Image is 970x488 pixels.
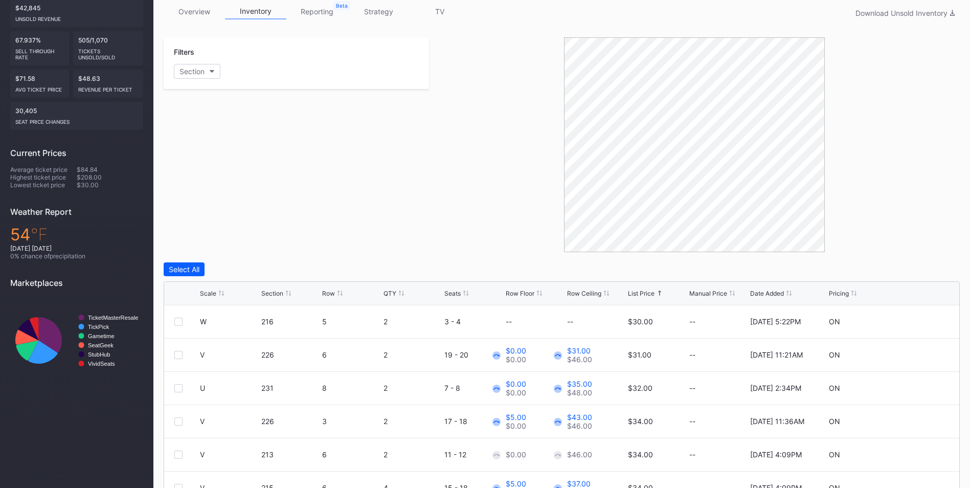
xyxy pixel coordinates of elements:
div: Manual Price [689,290,727,297]
div: $48.00 [567,388,592,397]
div: Marketplaces [10,278,143,288]
div: Revenue per ticket [78,82,138,93]
div: Row Floor [506,290,534,297]
text: VividSeats [88,361,115,367]
div: Seats [444,290,461,297]
a: strategy [348,4,409,19]
div: 0 % chance of precipitation [10,252,143,260]
div: [DATE] [DATE] [10,245,143,252]
div: Date Added [750,290,784,297]
div: $0.00 [506,388,526,397]
div: Download Unsold Inventory [855,9,955,17]
div: $34.00 [628,417,653,426]
div: 505/1,070 [73,31,143,65]
div: $0.00 [506,355,526,364]
div: $46.00 [567,355,592,364]
div: Select All [169,265,199,274]
div: $43.00 [567,413,592,422]
div: $71.58 [10,70,69,98]
div: 11 - 12 [444,450,503,459]
div: [DATE] 11:36AM [750,417,804,426]
div: Avg ticket price [15,82,64,93]
div: seat price changes [15,115,138,125]
div: 216 [261,317,320,326]
a: reporting [286,4,348,19]
div: 226 [261,350,320,359]
div: [DATE] 11:21AM [750,350,803,359]
div: [DATE] 2:34PM [750,384,801,392]
span: ℉ [31,225,48,245]
div: Row [322,290,335,297]
div: V [200,450,205,459]
div: $46.00 [567,422,592,430]
div: $31.00 [567,346,592,355]
div: $30.00 [628,317,653,326]
div: 213 [261,450,320,459]
div: U [200,384,205,392]
div: $37.00 [567,479,592,488]
div: $31.00 [628,350,651,359]
div: 17 - 18 [444,417,503,426]
div: 2 [384,417,442,426]
div: 6 [322,350,381,359]
div: -- [689,450,748,459]
div: 2 [384,450,442,459]
svg: Chart title [10,296,143,385]
div: ON [829,417,840,426]
div: $5.00 [506,413,526,422]
div: Scale [200,290,216,297]
div: ON [829,317,840,326]
div: Section [261,290,283,297]
div: ON [829,350,840,359]
div: Average ticket price [10,166,77,173]
div: V [200,417,205,426]
div: 2 [384,317,442,326]
div: Pricing [829,290,849,297]
div: Tickets Unsold/Sold [78,44,138,60]
div: 231 [261,384,320,392]
a: TV [409,4,470,19]
div: 7 - 8 [444,384,503,392]
div: 30,405 [10,102,143,130]
div: Row Ceiling [567,290,601,297]
div: Weather Report [10,207,143,217]
div: -- [689,417,748,426]
div: 19 - 20 [444,350,503,359]
div: $208.00 [77,173,143,181]
div: Filters [174,48,419,56]
div: $0.00 [506,422,526,430]
button: Download Unsold Inventory [850,6,960,20]
div: Unsold Revenue [15,12,138,22]
button: Select All [164,262,205,276]
div: $84.84 [77,166,143,173]
a: overview [164,4,225,19]
div: -- [689,317,748,326]
div: 3 - 4 [444,317,503,326]
div: $0.00 [506,450,526,459]
div: [DATE] 5:22PM [750,317,801,326]
div: -- [567,317,573,326]
div: 8 [322,384,381,392]
a: inventory [225,4,286,19]
text: SeatGeek [88,342,114,348]
div: -- [506,317,512,326]
div: Sell Through Rate [15,44,64,60]
div: $30.00 [77,181,143,189]
div: Lowest ticket price [10,181,77,189]
div: List Price [628,290,655,297]
div: $35.00 [567,380,592,388]
div: W [200,317,207,326]
div: $32.00 [628,384,652,392]
div: V [200,350,205,359]
div: 67.937% [10,31,69,65]
div: QTY [384,290,396,297]
text: StubHub [88,351,110,358]
div: 2 [384,350,442,359]
div: Current Prices [10,148,143,158]
div: $48.63 [73,70,143,98]
div: -- [689,350,748,359]
div: 3 [322,417,381,426]
div: 6 [322,450,381,459]
div: 5 [322,317,381,326]
div: ON [829,384,840,392]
